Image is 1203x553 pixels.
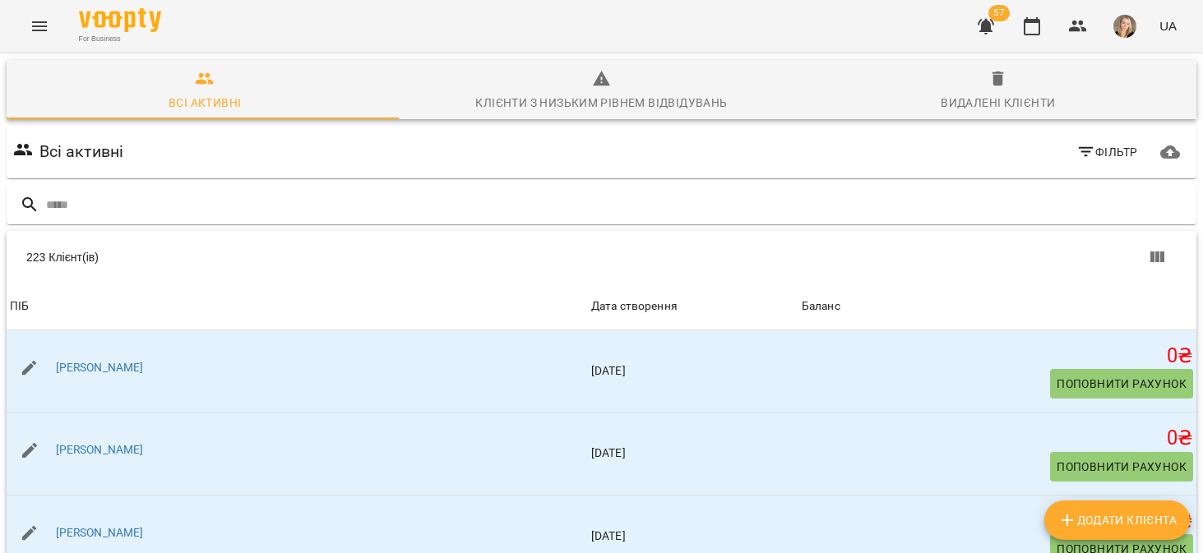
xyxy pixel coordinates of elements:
[7,231,1196,283] div: Table Toolbar
[475,93,727,113] div: Клієнти з низьким рівнем відвідувань
[802,509,1193,534] h5: 0 ₴
[1076,142,1138,162] span: Фільтр
[1153,11,1183,41] button: UA
[802,343,1193,369] h5: 0 ₴
[1050,369,1193,399] button: Поповнити рахунок
[1137,237,1177,277] button: Вигляд колонок
[10,297,585,316] span: ПІБ
[79,8,161,32] img: Voopty Logo
[10,297,29,316] div: Sort
[26,249,618,265] div: 223 Клієнт(ів)
[591,297,678,316] div: Дата створення
[1070,137,1145,167] button: Фільтр
[20,7,59,46] button: Menu
[1057,457,1187,477] span: Поповнити рахунок
[941,93,1055,113] div: Видалені клієнти
[1113,15,1136,38] img: 88ae04af14823e38eddab2facf466808.jpg
[591,297,795,316] span: Дата створення
[802,297,840,316] div: Баланс
[79,34,161,44] span: For Business
[591,297,678,316] div: Sort
[56,526,144,539] a: [PERSON_NAME]
[56,443,144,456] a: [PERSON_NAME]
[1057,510,1177,530] span: Додати клієнта
[588,330,798,412] td: [DATE]
[802,297,840,316] div: Sort
[169,93,241,113] div: Всі активні
[802,297,1193,316] span: Баланс
[1044,500,1190,540] button: Додати клієнта
[1050,452,1193,482] button: Поповнити рахунок
[1159,17,1177,35] span: UA
[802,426,1193,451] h5: 0 ₴
[56,361,144,374] a: [PERSON_NAME]
[988,5,1010,21] span: 57
[10,297,29,316] div: ПІБ
[39,139,124,164] h6: Всі активні
[588,412,798,495] td: [DATE]
[1057,374,1187,394] span: Поповнити рахунок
